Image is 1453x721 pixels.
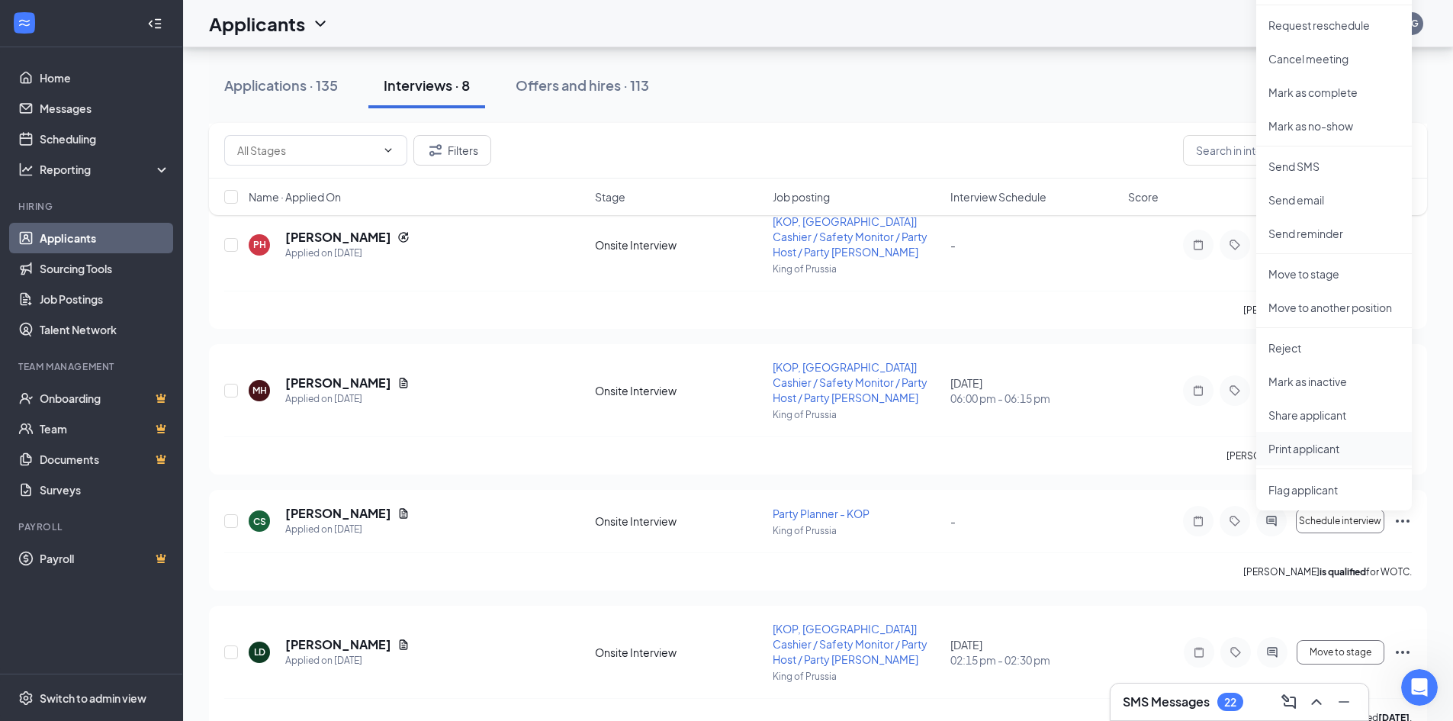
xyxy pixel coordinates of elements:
[595,645,763,660] div: Onsite Interview
[285,229,391,246] h5: [PERSON_NAME]
[1190,646,1208,658] svg: Note
[1224,696,1236,709] div: 22
[1243,304,1412,317] p: [PERSON_NAME] for WOTC.
[1394,512,1412,530] svg: Ellipses
[224,76,338,95] div: Applications · 135
[1394,643,1412,661] svg: Ellipses
[209,11,305,37] h1: Applicants
[40,444,170,475] a: DocumentsCrown
[1189,385,1207,397] svg: Note
[1262,515,1281,527] svg: ActiveChat
[253,238,266,251] div: PH
[950,652,1119,668] span: 02:15 pm - 02:30 pm
[413,135,491,166] button: Filter Filters
[384,76,470,95] div: Interviews · 8
[1189,515,1207,527] svg: Note
[40,475,170,505] a: Surveys
[595,513,763,529] div: Onsite Interview
[950,391,1119,406] span: 06:00 pm - 06:15 pm
[285,391,410,407] div: Applied on [DATE]
[397,377,410,389] svg: Document
[773,189,830,204] span: Job posting
[773,507,870,520] span: Party Planner - KOP
[426,141,445,159] svg: Filter
[397,639,410,651] svg: Document
[595,383,763,398] div: Onsite Interview
[382,144,394,156] svg: ChevronDown
[1226,646,1245,658] svg: Tag
[1280,693,1298,711] svg: ComposeMessage
[397,507,410,520] svg: Document
[1307,693,1326,711] svg: ChevronUp
[1226,239,1244,251] svg: Tag
[40,63,170,93] a: Home
[1296,509,1384,533] button: Schedule interview
[40,314,170,345] a: Talent Network
[17,15,32,31] svg: WorkstreamLogo
[950,375,1119,406] div: [DATE]
[285,375,391,391] h5: [PERSON_NAME]
[252,384,267,397] div: MH
[773,262,941,275] p: King of Prussia
[285,505,391,522] h5: [PERSON_NAME]
[40,284,170,314] a: Job Postings
[40,543,170,574] a: PayrollCrown
[253,515,266,528] div: CS
[1226,515,1244,527] svg: Tag
[1183,135,1412,166] input: Search in interviews
[773,408,941,421] p: King of Prussia
[1332,690,1356,714] button: Minimize
[40,253,170,284] a: Sourcing Tools
[40,162,171,177] div: Reporting
[40,223,170,253] a: Applicants
[516,76,649,95] div: Offers and hires · 113
[40,93,170,124] a: Messages
[285,246,410,261] div: Applied on [DATE]
[18,520,167,533] div: Payroll
[1226,385,1244,397] svg: Tag
[1304,690,1329,714] button: ChevronUp
[1401,669,1438,706] iframe: Intercom live chat
[1335,693,1353,711] svg: Minimize
[285,636,391,653] h5: [PERSON_NAME]
[18,200,167,213] div: Hiring
[950,189,1046,204] span: Interview Schedule
[254,645,265,658] div: LD
[1128,189,1159,204] span: Score
[285,653,410,668] div: Applied on [DATE]
[1123,694,1210,710] h3: SMS Messages
[249,189,341,204] span: Name · Applied On
[285,522,410,537] div: Applied on [DATE]
[1226,449,1412,462] p: [PERSON_NAME] for WOTC.
[950,514,956,528] span: -
[40,690,146,706] div: Switch to admin view
[595,237,763,253] div: Onsite Interview
[397,231,410,243] svg: Reapply
[147,16,162,31] svg: Collapse
[1310,647,1371,658] span: Move to stage
[1405,17,1419,30] div: AG
[773,524,941,537] p: King of Prussia
[311,14,329,33] svg: ChevronDown
[1263,646,1281,658] svg: ActiveChat
[773,360,927,404] span: [KOP, [GEOGRAPHIC_DATA]] Cashier / Safety Monitor / Party Host / Party [PERSON_NAME]
[40,414,170,444] a: TeamCrown
[950,238,956,252] span: -
[773,670,941,683] p: King of Prussia
[237,142,376,159] input: All Stages
[40,383,170,414] a: OnboardingCrown
[40,124,170,154] a: Scheduling
[773,622,927,666] span: [KOP, [GEOGRAPHIC_DATA]] Cashier / Safety Monitor / Party Host / Party [PERSON_NAME]
[1320,566,1366,578] b: is qualified
[1189,239,1207,251] svg: Note
[18,690,34,706] svg: Settings
[18,360,167,373] div: Team Management
[773,214,927,259] span: [KOP, [GEOGRAPHIC_DATA]] Cashier / Safety Monitor / Party Host / Party [PERSON_NAME]
[18,162,34,177] svg: Analysis
[1299,516,1381,526] span: Schedule interview
[1243,565,1412,578] p: [PERSON_NAME] for WOTC.
[1297,640,1384,665] button: Move to stage
[595,189,625,204] span: Stage
[1277,690,1301,714] button: ComposeMessage
[950,637,1119,668] div: [DATE]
